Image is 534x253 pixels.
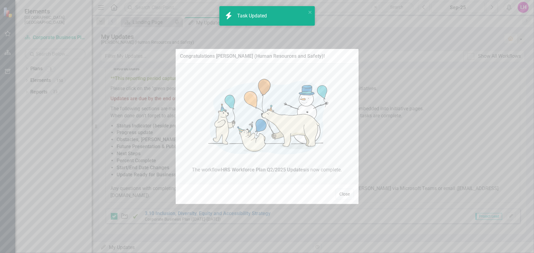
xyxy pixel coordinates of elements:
div: Congratulations [PERSON_NAME] (Human Resources and Safety)! [180,53,325,59]
div: Task Updated [237,13,268,20]
button: close [308,9,312,16]
img: Congratulations [197,68,336,166]
span: The workflow is now complete. [180,167,354,174]
button: Close [336,189,354,200]
strong: HRS Workforce Plan Q2/2025 Updates [221,167,306,173]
